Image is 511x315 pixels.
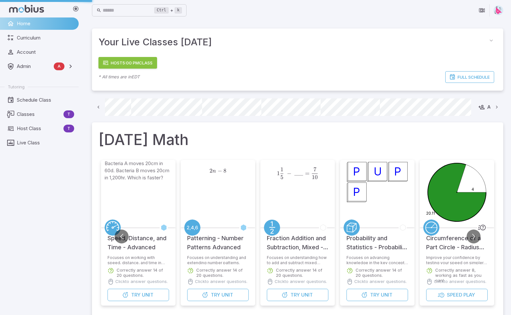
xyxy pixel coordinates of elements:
[353,165,360,178] text: P
[108,289,169,301] button: TryUnit
[280,166,283,173] span: 1
[353,186,360,198] text: P
[154,6,182,14] div: +
[264,219,280,236] a: Fractions/Decimals
[426,211,435,216] text: 20.11
[105,219,121,236] a: Speed/Distance/Time
[223,167,226,174] span: 8
[54,63,64,70] span: A
[423,219,439,236] a: Circles
[117,267,169,278] p: Correctly answer 14 of 20 questions.
[211,291,220,298] span: Try
[187,289,249,301] button: TryUnit
[445,71,494,83] a: Full Schedule
[287,170,291,177] span: −
[277,170,280,177] span: 1
[17,20,74,27] span: Home
[356,267,408,278] p: Correctly answer 14 of 20 questions.
[276,267,328,278] p: Correctly answer 14 of 20 questions.
[354,278,407,285] p: Click to answer questions.
[17,96,74,104] span: Schedule Class
[346,289,408,301] button: TryUnit
[108,255,169,264] p: Focuses on working with speed, distance, and time in basic logic puzzles.
[98,74,140,80] p: * All times are in EDT
[187,255,249,264] p: Focuses on understanding and extending number patterns.
[374,165,382,178] text: U
[63,111,74,118] span: T
[447,291,462,298] span: Speed
[301,291,313,298] span: Unit
[426,255,488,264] p: Improve your confidence by testing your speed on simpler questions.
[267,227,328,252] h5: Fraction Addition and Subtraction, Mixed - Advanced
[280,174,283,181] span: 5
[471,187,474,192] text: 4
[426,289,488,301] button: SpeedPlay
[221,291,233,298] span: Unit
[8,84,25,90] span: Tutoring
[283,167,284,175] span: ​
[494,6,503,15] img: right-triangle.svg
[131,291,141,298] span: Try
[184,219,200,236] a: Patterning
[275,278,327,285] p: Click to answer questions.
[435,267,488,283] p: Correctly answer 8, working as fast as you can!
[463,291,475,298] span: Play
[108,227,169,252] h5: Speed, Distance, and Time - Advanced
[476,4,488,17] button: Join in Zoom Client
[294,170,303,177] span: ___
[105,160,172,181] p: Bacteria A moves 20cm in 60d. Bacteria B moves 20cm in 1,200hr. Which is faster?
[486,35,497,46] button: collapse
[154,7,169,14] kbd: Ctrl
[267,289,328,301] button: TryUnit
[115,278,168,285] p: Click to answer questions.
[196,267,249,278] p: Correctly answer 14 of 20 questions.
[98,129,497,151] h1: [DATE] Math
[98,57,157,69] a: Host5:00 PMClass
[187,227,249,252] h5: Patterning - Number Patterns Advanced
[267,255,328,264] p: Focuses on understanding how to add and subtract mixed fractions.
[434,278,486,285] p: Click to answer questions.
[17,34,74,41] span: Curriculum
[195,278,247,285] p: Click to answer questions.
[17,139,74,146] span: Live Class
[17,63,51,70] span: Admin
[346,255,408,264] p: Focuses on advancing knowledge in the key concepts of probability including the introduction of f...
[370,291,380,298] span: Try
[17,49,74,56] span: Account
[63,125,74,132] span: T
[17,111,61,118] span: Classes
[305,170,310,177] span: =
[290,291,300,298] span: Try
[115,230,129,243] button: Go to previous slide
[313,166,316,173] span: 7
[17,125,61,132] span: Host Class
[142,291,153,298] span: Unit
[218,167,222,174] span: −
[212,168,216,174] span: n
[98,35,486,49] span: Your Live Classes [DATE]
[467,230,481,243] button: Go to next slide
[175,7,182,14] kbd: k
[312,174,318,181] span: 10
[344,219,360,236] a: Probability
[346,227,408,252] h5: Probability and Statistics - Probability with Factorials Intro
[210,167,212,174] span: 2
[426,227,488,252] h5: Circumference of a Part Circle - Radius and Arc Length to Fraction (Decimal)
[381,291,392,298] span: Unit
[394,165,401,178] text: P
